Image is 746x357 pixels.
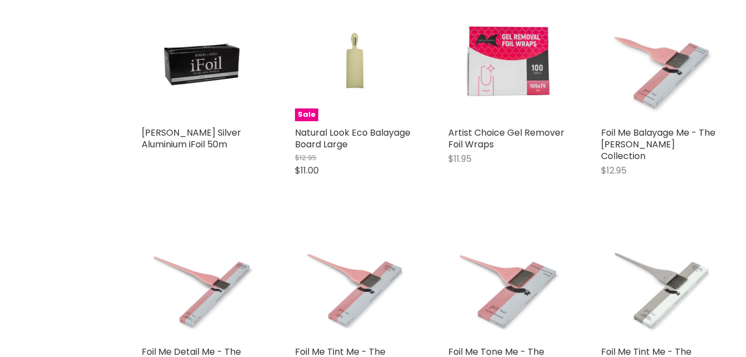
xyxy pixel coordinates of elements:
[448,220,568,340] img: Foil Me Tone Me - The Knobel Collection
[601,1,721,121] img: Foil Me Balayage Me - The Knobel Collection
[448,126,564,151] a: Artist Choice Gel Remover Foil Wraps
[295,1,415,121] a: Natural Look Eco Balayage Board LargeSale
[295,126,410,151] a: Natural Look Eco Balayage Board Large
[295,220,415,340] img: Foil Me Tint Me - The Knobel Collection
[295,152,317,163] span: $12.95
[448,152,472,165] span: $11.95
[315,1,395,121] img: Natural Look Eco Balayage Board Large
[142,1,262,121] a: Robert de Soto Silver Aluminium iFoil 50m
[142,126,241,151] a: [PERSON_NAME] Silver Aluminium iFoil 50m
[295,164,319,177] span: $11.00
[601,220,721,340] img: Foil Me Tint Me - The Knobel Colletion - Grey
[690,305,735,346] iframe: Gorgias live chat messenger
[142,220,262,340] img: Foil Me Detail Me - The Knobel Collection
[601,164,627,177] span: $12.95
[162,1,242,121] img: Robert de Soto Silver Aluminium iFoil 50m
[601,126,715,162] a: Foil Me Balayage Me - The [PERSON_NAME] Collection
[448,1,568,121] img: Artist Choice Gel Remover Foil Wraps
[295,108,318,121] span: Sale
